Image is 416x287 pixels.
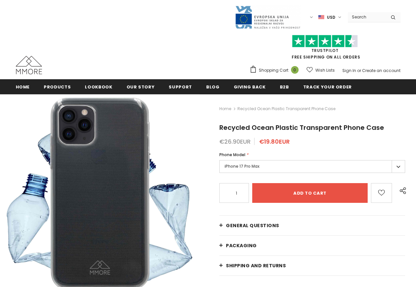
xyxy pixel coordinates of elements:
input: Add to cart [252,183,368,203]
a: Wish Lists [306,64,335,76]
span: Phone Model [219,152,245,157]
span: FREE SHIPPING ON ALL ORDERS [250,38,401,60]
span: B2B [280,84,289,90]
a: Products [44,79,71,94]
a: Trustpilot [311,48,339,53]
label: iPhone 17 Pro Max [219,160,405,173]
span: Shipping and returns [226,262,286,269]
span: General Questions [226,222,279,229]
span: Our Story [127,84,155,90]
a: Home [219,105,231,113]
span: Lookbook [85,84,112,90]
a: Shopping Cart 0 [250,65,302,75]
span: Wish Lists [315,67,335,74]
span: Recycled Ocean Plastic Transparent Phone Case [237,105,335,113]
a: Blog [206,79,220,94]
a: Javni Razpis [235,14,301,20]
span: Shopping Cart [259,67,288,74]
a: Shipping and returns [219,256,405,275]
span: Recycled Ocean Plastic Transparent Phone Case [219,123,384,132]
span: €19.80EUR [259,137,290,146]
input: Search Site [348,12,386,22]
a: Track your order [303,79,352,94]
span: €26.90EUR [219,137,251,146]
span: Home [16,84,30,90]
img: Javni Razpis [235,5,301,29]
span: or [357,68,361,73]
span: support [169,84,192,90]
a: Giving back [234,79,266,94]
a: Home [16,79,30,94]
span: Products [44,84,71,90]
img: Trust Pilot Stars [292,35,358,48]
a: PACKAGING [219,236,405,255]
a: support [169,79,192,94]
a: Lookbook [85,79,112,94]
a: Create an account [362,68,401,73]
span: 0 [291,66,299,74]
span: Track your order [303,84,352,90]
span: Giving back [234,84,266,90]
span: Blog [206,84,220,90]
a: B2B [280,79,289,94]
img: MMORE Cases [16,56,42,74]
img: USD [318,14,324,20]
span: PACKAGING [226,242,257,249]
a: General Questions [219,216,405,235]
a: Sign In [342,68,356,73]
span: USD [327,14,335,21]
a: Our Story [127,79,155,94]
